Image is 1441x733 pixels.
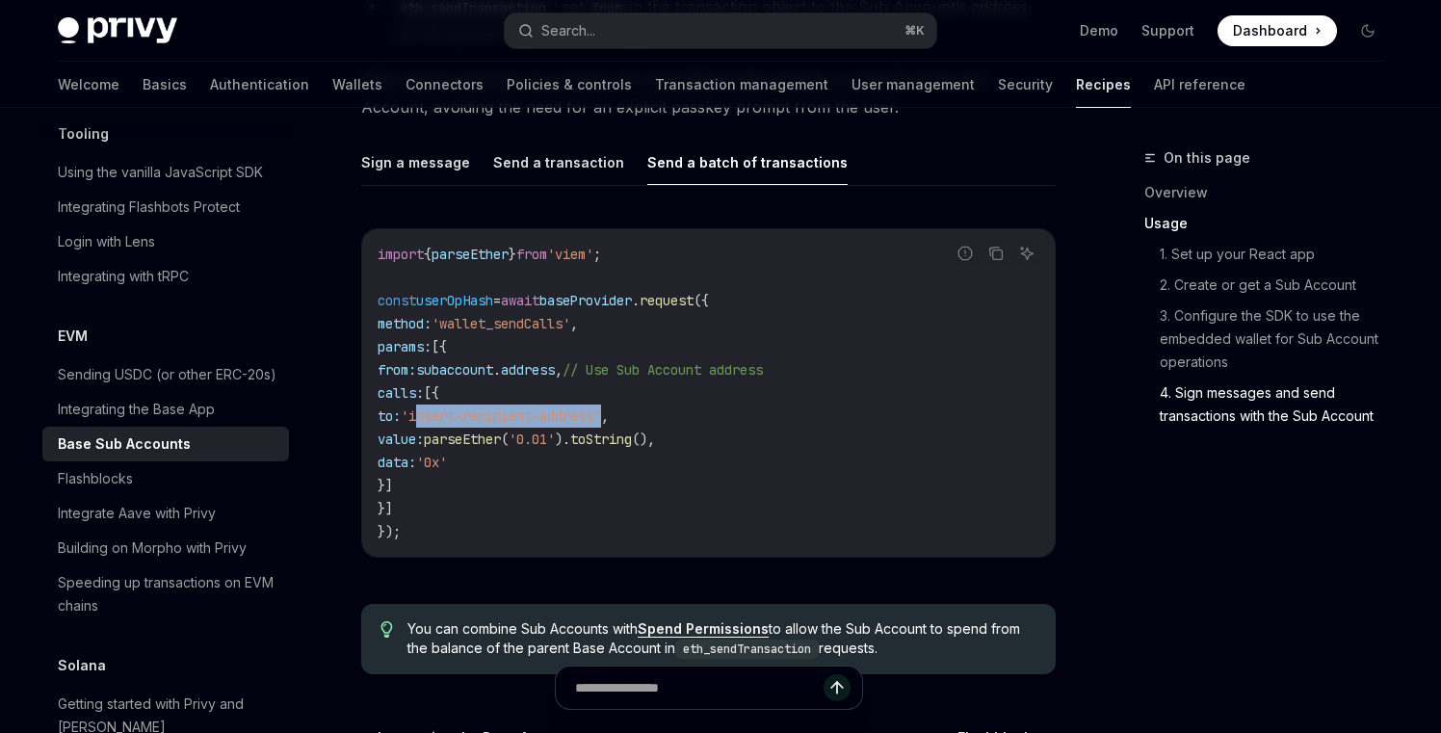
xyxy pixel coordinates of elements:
[58,161,263,184] div: Using the vanilla JavaScript SDK
[1141,21,1194,40] a: Support
[58,265,189,288] div: Integrating with tRPC
[42,427,289,461] a: Base Sub Accounts
[378,246,424,263] span: import
[501,431,509,448] span: (
[694,292,709,309] span: ({
[1080,21,1118,40] a: Demo
[42,155,289,190] a: Using the vanilla JavaScript SDK
[42,224,289,259] a: Login with Lens
[953,241,978,266] button: Report incorrect code
[563,361,763,379] span: // Use Sub Account address
[42,259,289,294] a: Integrating with tRPC
[416,454,447,471] span: '0x'
[424,431,501,448] span: parseEther
[541,19,595,42] div: Search...
[675,640,819,659] code: eth_sendTransaction
[593,246,601,263] span: ;
[1160,270,1399,301] a: 2. Create or get a Sub Account
[1154,62,1245,108] a: API reference
[501,361,555,379] span: address
[378,523,401,540] span: });
[1076,62,1131,108] a: Recipes
[42,461,289,496] a: Flashblocks
[378,407,401,425] span: to:
[58,537,247,560] div: Building on Morpho with Privy
[1160,378,1399,432] a: 4. Sign messages and send transactions with the Sub Account
[58,654,106,677] h5: Solana
[555,361,563,379] span: ,
[58,398,215,421] div: Integrating the Base App
[58,196,240,219] div: Integrating Flashbots Protect
[378,384,424,402] span: calls:
[1164,146,1250,170] span: On this page
[505,13,936,48] button: Search...⌘K
[424,246,432,263] span: {
[501,292,539,309] span: await
[509,246,516,263] span: }
[632,292,640,309] span: .
[361,140,470,185] button: Sign a message
[601,407,609,425] span: ,
[432,338,447,355] span: [{
[58,502,216,525] div: Integrate Aave with Privy
[42,190,289,224] a: Integrating Flashbots Protect
[998,62,1053,108] a: Security
[380,621,394,639] svg: Tip
[378,361,416,379] span: from:
[547,246,593,263] span: 'viem'
[58,17,177,44] img: dark logo
[507,62,632,108] a: Policies & controls
[1144,177,1399,208] a: Overview
[432,315,570,332] span: 'wallet_sendCalls'
[983,241,1009,266] button: Copy the contents from the code block
[378,292,416,309] span: const
[570,315,578,332] span: ,
[58,467,133,490] div: Flashblocks
[824,674,851,701] button: Send message
[58,62,119,108] a: Welcome
[432,246,509,263] span: parseEther
[42,496,289,531] a: Integrate Aave with Privy
[851,62,975,108] a: User management
[58,432,191,456] div: Base Sub Accounts
[640,292,694,309] span: request
[58,363,276,386] div: Sending USDC (or other ERC-20s)
[424,384,439,402] span: [{
[638,620,769,638] a: Spend Permissions
[42,357,289,392] a: Sending USDC (or other ERC-20s)
[42,565,289,623] a: Speeding up transactions on EVM chains
[378,477,393,494] span: }]
[378,431,424,448] span: value:
[416,292,493,309] span: userOpHash
[143,62,187,108] a: Basics
[493,361,501,379] span: .
[1352,15,1383,46] button: Toggle dark mode
[210,62,309,108] a: Authentication
[42,392,289,427] a: Integrating the Base App
[1233,21,1307,40] span: Dashboard
[58,230,155,253] div: Login with Lens
[378,500,393,517] span: }]
[632,431,655,448] span: (),
[42,531,289,565] a: Building on Morpho with Privy
[1160,239,1399,270] a: 1. Set up your React app
[378,454,416,471] span: data:
[904,23,925,39] span: ⌘ K
[655,62,828,108] a: Transaction management
[555,431,570,448] span: ).
[407,619,1036,659] span: You can combine Sub Accounts with to allow the Sub Account to spend from the balance of the paren...
[401,407,601,425] span: 'insert-recipient-address'
[539,292,632,309] span: baseProvider
[570,431,632,448] span: toString
[1014,241,1039,266] button: Ask AI
[493,292,501,309] span: =
[509,431,555,448] span: '0.01'
[332,62,382,108] a: Wallets
[58,325,88,348] h5: EVM
[406,62,484,108] a: Connectors
[1144,208,1399,239] a: Usage
[378,315,432,332] span: method:
[1218,15,1337,46] a: Dashboard
[378,338,432,355] span: params:
[416,361,493,379] span: subaccount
